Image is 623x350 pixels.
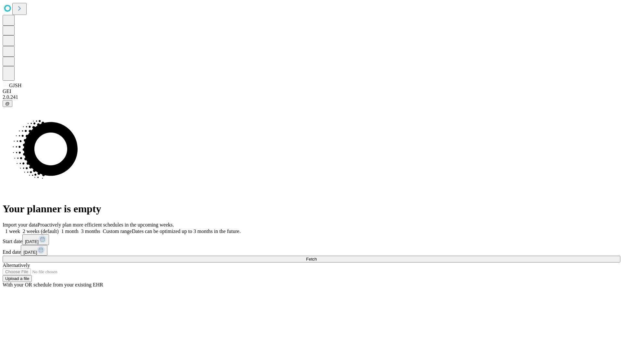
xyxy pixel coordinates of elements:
span: Dates can be optimized up to 3 months in the future. [132,228,240,234]
span: [DATE] [23,250,37,255]
span: @ [5,101,10,106]
button: @ [3,100,12,107]
button: Upload a file [3,275,32,282]
button: Fetch [3,256,620,262]
span: With your OR schedule from your existing EHR [3,282,103,287]
div: GEI [3,88,620,94]
button: [DATE] [21,245,47,256]
div: 2.0.241 [3,94,620,100]
div: Start date [3,234,620,245]
span: 1 week [5,228,20,234]
span: 3 months [81,228,100,234]
span: Fetch [306,257,317,262]
span: 1 month [61,228,79,234]
div: End date [3,245,620,256]
h1: Your planner is empty [3,203,620,215]
span: [DATE] [25,239,39,244]
span: Proactively plan more efficient schedules in the upcoming weeks. [38,222,174,227]
button: [DATE] [22,234,49,245]
span: Alternatively [3,262,30,268]
span: Custom range [103,228,132,234]
span: Import your data [3,222,38,227]
span: GJSH [9,83,21,88]
span: 2 weeks (default) [23,228,59,234]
